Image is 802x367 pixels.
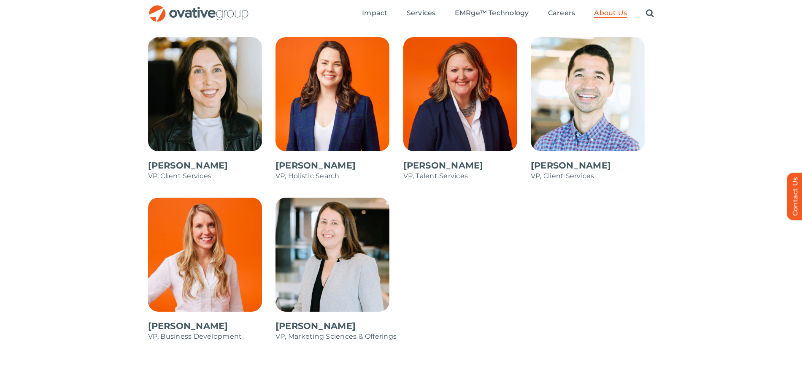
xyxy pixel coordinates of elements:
span: Services [407,9,436,17]
span: Impact [362,9,387,17]
span: EMRge™ Technology [455,9,529,17]
a: Impact [362,9,387,18]
a: Services [407,9,436,18]
a: About Us [594,9,627,18]
a: Careers [548,9,575,18]
span: Careers [548,9,575,17]
a: OG_Full_horizontal_RGB [148,4,249,12]
span: About Us [594,9,627,17]
a: Search [646,9,654,18]
a: EMRge™ Technology [455,9,529,18]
